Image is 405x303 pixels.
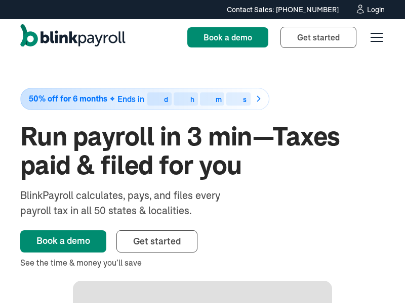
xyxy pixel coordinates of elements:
div: d [164,96,168,103]
h1: Run payroll in 3 min—Taxes paid & filed for you [20,122,385,180]
a: 50% off for 6 monthsEnds indhms [20,88,385,110]
span: Book a demo [204,32,252,42]
span: Ends in [117,94,144,104]
div: BlinkPayroll calculates, pays, and files every payroll tax in all 50 states & localities. [20,188,247,218]
div: Contact Sales: [PHONE_NUMBER] [227,5,339,15]
a: Get started [280,27,356,48]
a: Login [355,4,385,15]
div: Login [367,6,385,13]
a: Book a demo [20,230,106,252]
div: m [216,96,222,103]
div: menu [364,25,385,49]
span: Get started [133,235,181,247]
div: h [190,96,194,103]
span: Get started [297,32,340,42]
a: Get started [116,230,197,252]
a: Book a demo [187,27,268,47]
div: See the time & money you’ll save [20,257,385,269]
a: home [20,24,126,50]
span: 50% off for 6 months [29,94,107,103]
div: s [243,96,247,103]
